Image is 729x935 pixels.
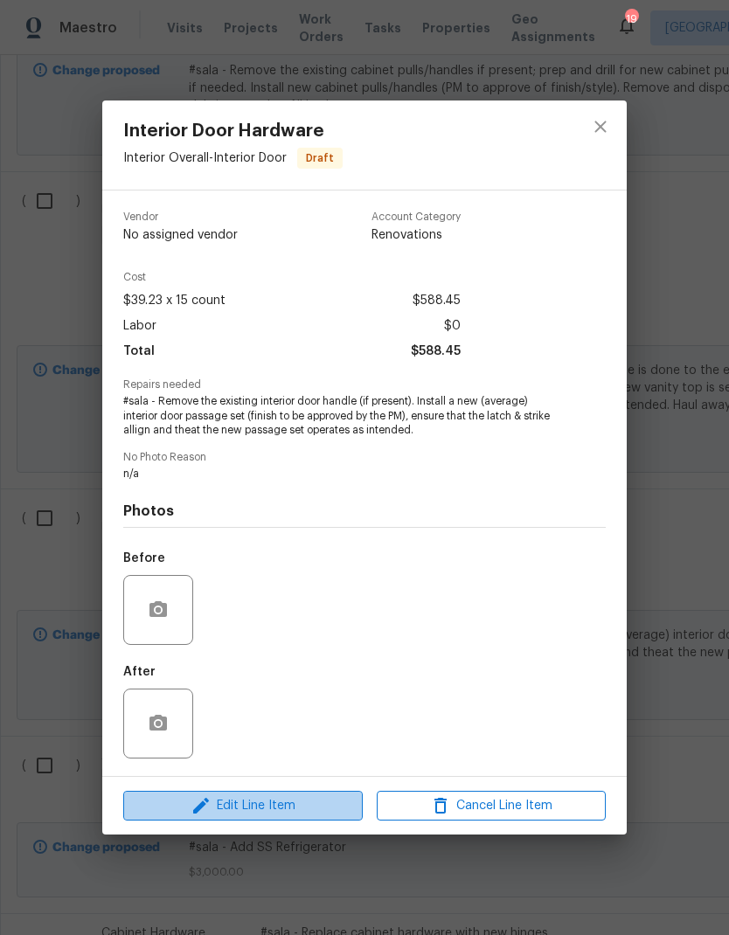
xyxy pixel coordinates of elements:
[123,502,606,520] h4: Photos
[123,379,606,391] span: Repairs needed
[123,666,156,678] h5: After
[299,149,341,167] span: Draft
[123,467,558,481] span: n/a
[413,288,461,314] span: $588.45
[123,272,461,283] span: Cost
[123,211,238,223] span: Vendor
[123,314,156,339] span: Labor
[123,394,558,438] span: #sala - Remove the existing interior door handle (if present). Install a new (average) interior d...
[123,339,155,364] span: Total
[123,552,165,564] h5: Before
[411,339,461,364] span: $588.45
[123,288,226,314] span: $39.23 x 15 count
[128,795,358,817] span: Edit Line Item
[123,452,606,463] span: No Photo Reason
[123,791,363,821] button: Edit Line Item
[580,106,621,148] button: close
[123,226,238,244] span: No assigned vendor
[625,10,637,28] div: 19
[444,314,461,339] span: $0
[382,795,601,817] span: Cancel Line Item
[371,211,461,223] span: Account Category
[123,121,343,141] span: Interior Door Hardware
[371,226,461,244] span: Renovations
[123,151,287,163] span: Interior Overall - Interior Door
[377,791,606,821] button: Cancel Line Item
